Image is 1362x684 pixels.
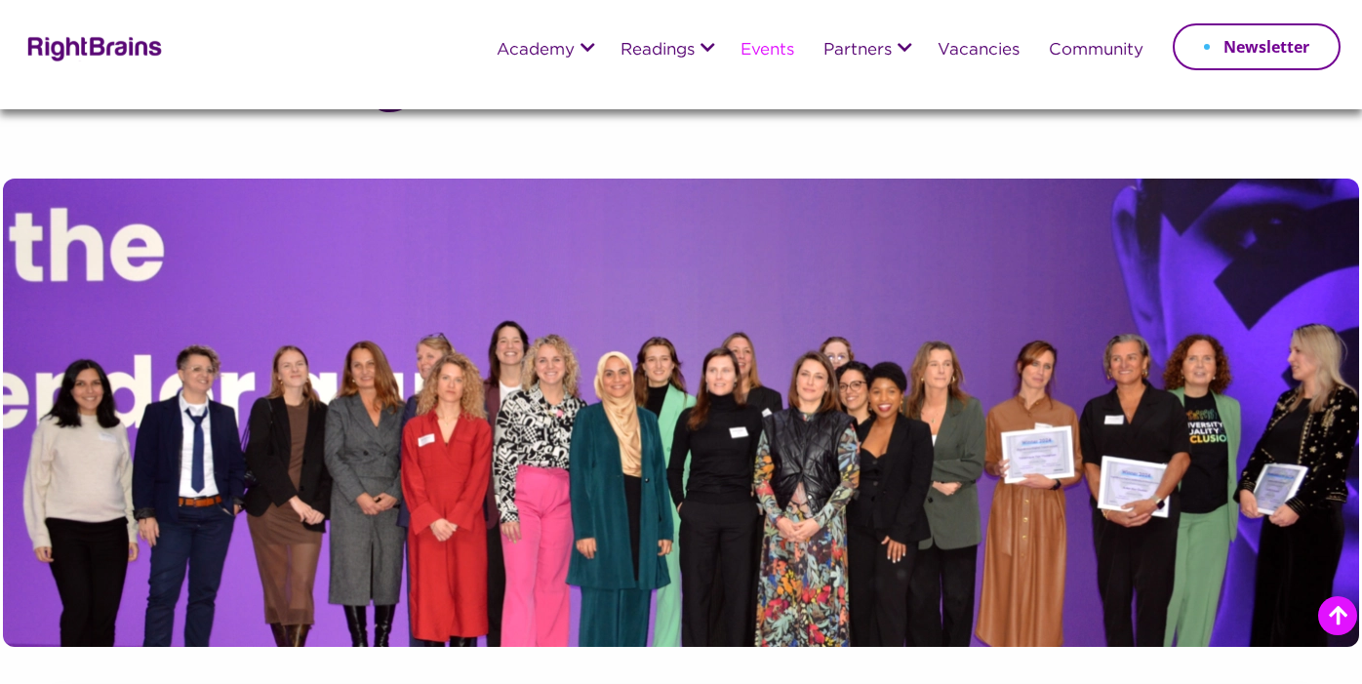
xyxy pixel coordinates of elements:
[938,42,1020,60] a: Vacancies
[1173,23,1341,70] a: Newsletter
[741,42,794,60] a: Events
[497,42,575,60] a: Academy
[21,33,163,61] img: Rightbrains
[1049,42,1143,60] a: Community
[823,42,892,60] a: Partners
[621,42,695,60] a: Readings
